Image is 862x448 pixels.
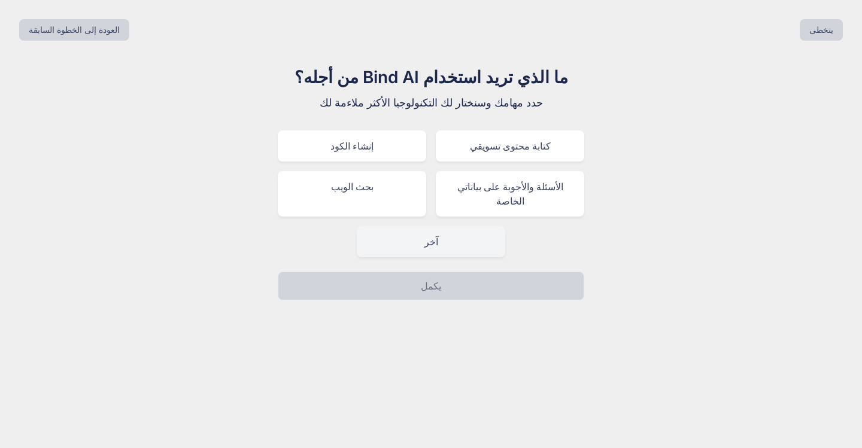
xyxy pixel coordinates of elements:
button: العودة إلى الخطوة السابقة [19,19,129,41]
font: كتابة محتوى تسويقي [470,140,551,152]
font: إنشاء الكود [330,140,374,152]
font: العودة إلى الخطوة السابقة [29,25,120,35]
font: آخر [424,236,438,248]
button: يتخطى [800,19,843,41]
font: يكمل [421,280,441,292]
font: يتخطى [809,25,833,35]
font: الأسئلة والأجوبة على بياناتي الخاصة [457,181,563,207]
font: بحث الويب [331,181,374,193]
font: ما الذي تريد استخدام Bind AI من أجله؟ [295,67,568,87]
font: حدد مهامك وسنختار لك التكنولوجيا الأكثر ملاءمة لك [320,96,543,109]
button: يكمل [278,272,584,300]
